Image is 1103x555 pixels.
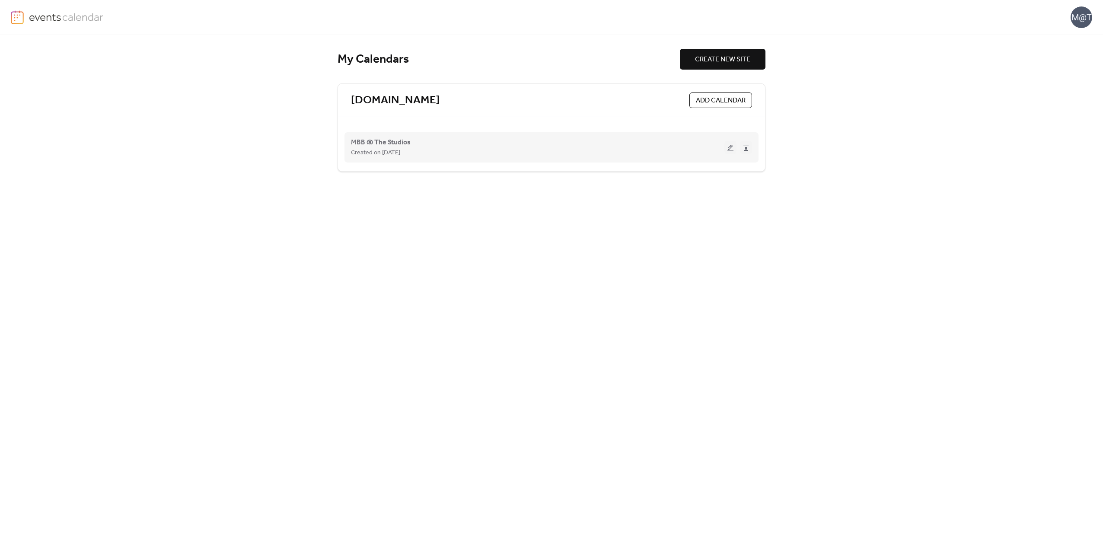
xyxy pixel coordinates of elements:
span: Created on [DATE] [351,148,400,158]
div: M@T [1071,6,1092,28]
img: logo-type [29,10,104,23]
div: My Calendars [338,52,680,67]
img: logo [11,10,24,24]
a: MBB @ The Studios [351,140,411,145]
a: [DOMAIN_NAME] [351,93,440,108]
button: CREATE NEW SITE [680,49,765,70]
span: ADD CALENDAR [696,96,746,106]
span: CREATE NEW SITE [695,54,750,65]
span: MBB @ The Studios [351,137,411,148]
button: ADD CALENDAR [689,92,752,108]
